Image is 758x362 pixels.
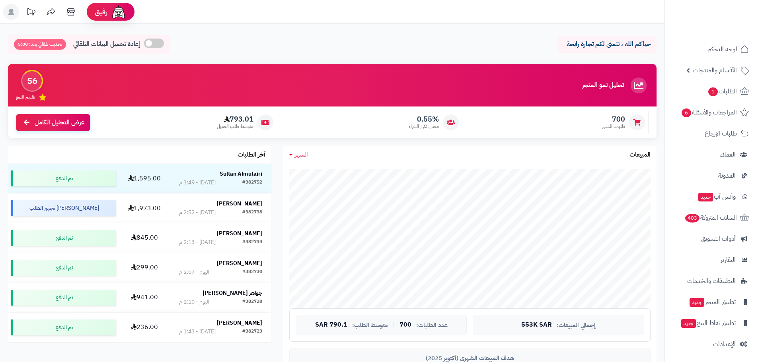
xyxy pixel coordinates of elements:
[670,145,753,164] a: العملاء
[705,128,737,139] span: طلبات الإرجاع
[95,7,107,17] span: رفيق
[713,339,736,350] span: الإعدادات
[11,319,116,335] div: تم الدفع
[670,335,753,354] a: الإعدادات
[698,191,736,202] span: وآتس آب
[16,114,90,131] a: عرض التحليل الكامل
[179,328,216,336] div: [DATE] - 1:43 م
[242,298,262,306] div: #382728
[670,40,753,59] a: لوحة التحكم
[707,86,737,97] span: الطلبات
[119,164,170,193] td: 1,595.00
[681,108,692,118] span: 6
[670,82,753,101] a: الطلبات1
[217,115,253,124] span: 793.01
[119,253,170,283] td: 299.00
[681,107,737,118] span: المراجعات والأسئلة
[179,209,216,217] div: [DATE] - 2:52 م
[11,230,116,246] div: تم الدفع
[238,151,265,159] h3: آخر الطلبات
[629,151,651,159] h3: المبيعات
[563,40,651,49] p: حياكم الله ، نتمنى لكم تجارة رابحة
[21,4,41,22] a: تحديثات المنصة
[14,39,66,50] span: تحديث تلقائي بعد: 5:00
[670,187,753,206] a: وآتس آبجديد
[416,322,448,329] span: عدد الطلبات:
[352,322,388,329] span: متوسط الطلب:
[704,13,750,30] img: logo-2.png
[602,123,625,130] span: طلبات الشهر
[11,200,116,216] div: [PERSON_NAME] تجهيز الطلب
[295,150,308,159] span: الشهر
[685,213,700,223] span: 403
[11,170,116,186] div: تم الدفع
[11,260,116,276] div: تم الدفع
[179,268,209,276] div: اليوم - 2:07 م
[521,321,552,329] span: 553K SAR
[111,4,127,20] img: ai-face.png
[409,123,439,130] span: معدل تكرار الشراء
[670,292,753,312] a: تطبيق المتجرجديد
[242,238,262,246] div: #382734
[289,150,308,159] a: الشهر
[690,298,704,307] span: جديد
[119,283,170,312] td: 941.00
[217,259,262,267] strong: [PERSON_NAME]
[670,166,753,185] a: المدونة
[393,322,395,328] span: |
[582,82,624,89] h3: تحليل نمو المتجر
[179,238,216,246] div: [DATE] - 2:13 م
[670,124,753,143] a: طلبات الإرجاع
[721,254,736,265] span: التقارير
[315,321,347,329] span: 790.1 SAR
[718,170,736,181] span: المدونة
[409,115,439,124] span: 0.55%
[557,322,596,329] span: إجمالي المبيعات:
[693,65,737,76] span: الأقسام والمنتجات
[670,250,753,269] a: التقارير
[203,289,262,297] strong: جواهر [PERSON_NAME]
[687,275,736,287] span: التطبيقات والخدمات
[242,328,262,336] div: #382723
[73,40,140,49] span: إعادة تحميل البيانات التلقائي
[602,115,625,124] span: 700
[217,123,253,130] span: متوسط طلب العميل
[399,321,411,329] span: 700
[684,212,737,223] span: السلات المتروكة
[698,193,713,201] span: جديد
[701,233,736,244] span: أدوات التسويق
[680,317,736,329] span: تطبيق نقاط البيع
[242,179,262,187] div: #382752
[681,319,696,328] span: جديد
[242,209,262,217] div: #382738
[217,229,262,238] strong: [PERSON_NAME]
[670,271,753,290] a: التطبيقات والخدمات
[670,229,753,248] a: أدوات التسويق
[35,118,84,127] span: عرض التحليل الكامل
[670,208,753,227] a: السلات المتروكة403
[670,103,753,122] a: المراجعات والأسئلة6
[220,170,262,178] strong: Sultan Almutairi
[16,94,35,101] span: تقييم النمو
[217,199,262,208] strong: [PERSON_NAME]
[707,44,737,55] span: لوحة التحكم
[119,223,170,253] td: 845.00
[11,290,116,306] div: تم الدفع
[670,314,753,333] a: تطبيق نقاط البيعجديد
[179,298,209,306] div: اليوم - 2:10 م
[689,296,736,308] span: تطبيق المتجر
[217,319,262,327] strong: [PERSON_NAME]
[119,313,170,342] td: 236.00
[708,87,718,97] span: 1
[179,179,216,187] div: [DATE] - 3:49 م
[119,194,170,223] td: 1,973.00
[242,268,262,276] div: #382730
[720,149,736,160] span: العملاء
